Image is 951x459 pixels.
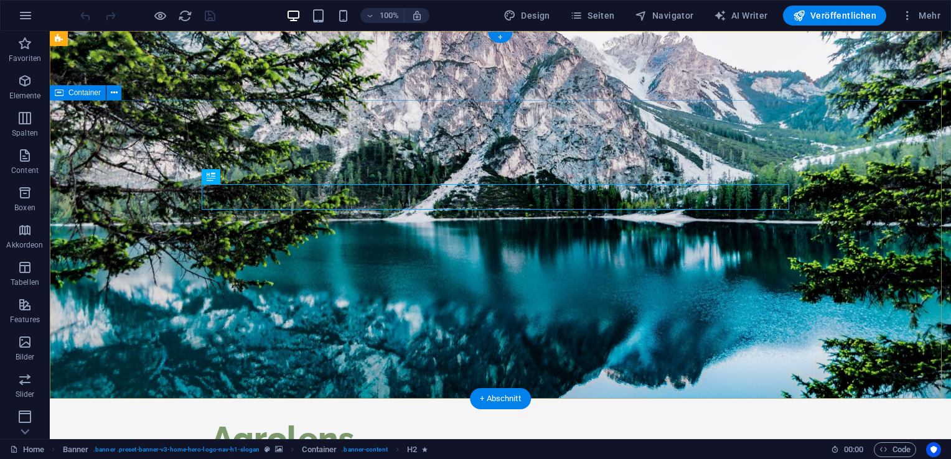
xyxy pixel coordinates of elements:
[793,9,876,22] span: Veröffentlichen
[10,442,44,457] a: Klick, um Auswahl aufzuheben. Doppelklick öffnet Seitenverwaltung
[714,9,768,22] span: AI Writer
[709,6,773,25] button: AI Writer
[342,442,387,457] span: . banner-content
[14,203,35,213] p: Boxen
[16,389,35,399] p: Slider
[9,91,41,101] p: Elemente
[407,442,417,457] span: Klick zum Auswählen. Doppelklick zum Bearbeiten
[499,6,555,25] div: Design (Strg+Alt+Y)
[16,352,35,362] p: Bilder
[422,446,428,453] i: Element enthält eine Animation
[11,277,39,287] p: Tabellen
[879,442,911,457] span: Code
[499,6,555,25] button: Design
[874,442,916,457] button: Code
[570,9,615,22] span: Seiten
[630,6,699,25] button: Navigator
[63,442,89,457] span: Klick zum Auswählen. Doppelklick zum Bearbeiten
[853,445,855,454] span: :
[93,442,260,457] span: . banner .preset-banner-v3-home-hero-logo-nav-h1-slogan
[565,6,620,25] button: Seiten
[635,9,694,22] span: Navigator
[896,6,945,25] button: Mehr
[470,388,531,409] div: + Abschnitt
[275,446,283,453] i: Element verfügt über einen Hintergrund
[844,442,863,457] span: 00 00
[68,89,101,96] span: Container
[926,442,941,457] button: Usercentrics
[12,128,38,138] p: Spalten
[10,315,40,325] p: Features
[901,9,940,22] span: Mehr
[63,442,428,457] nav: breadcrumb
[152,8,167,23] button: Klicke hier, um den Vorschau-Modus zu verlassen
[411,10,423,21] i: Bei Größenänderung Zoomstufe automatisch an das gewählte Gerät anpassen.
[360,8,405,23] button: 100%
[11,165,39,175] p: Content
[488,32,512,43] div: +
[6,240,43,250] p: Akkordeon
[783,6,886,25] button: Veröffentlichen
[379,8,399,23] h6: 100%
[9,53,41,63] p: Favoriten
[302,442,337,457] span: Klick zum Auswählen. Doppelklick zum Bearbeiten
[265,446,270,453] i: Dieses Element ist ein anpassbares Preset
[504,9,550,22] span: Design
[177,8,192,23] button: reload
[178,9,192,23] i: Seite neu laden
